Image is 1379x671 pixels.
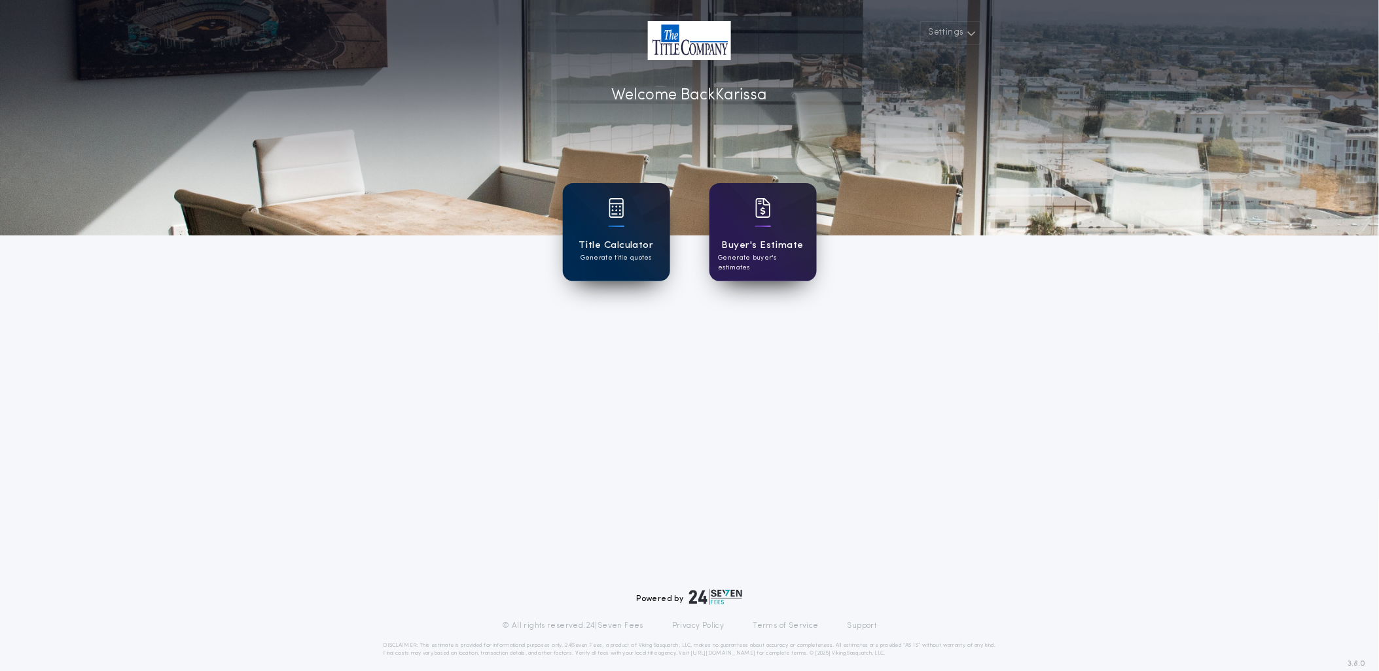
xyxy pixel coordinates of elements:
a: [URL][DOMAIN_NAME] [690,651,755,656]
h1: Buyer's Estimate [722,238,804,253]
p: © All rights reserved. 24|Seven Fees [502,621,643,631]
div: Powered by [637,589,743,605]
a: card iconTitle CalculatorGenerate title quotes [563,183,670,281]
a: Privacy Policy [672,621,725,631]
p: Generate buyer's estimates [719,253,808,273]
p: DISCLAIMER: This estimate is provided for informational purposes only. 24|Seven Fees, a product o... [384,642,996,657]
a: Support [848,621,877,631]
a: card iconBuyer's EstimateGenerate buyer's estimates [709,183,817,281]
a: Terms of Service [753,621,819,631]
img: logo [689,589,743,605]
button: Settings [920,21,982,44]
img: card icon [755,198,771,218]
p: Generate title quotes [581,253,652,263]
span: 3.8.0 [1348,658,1366,670]
img: card icon [609,198,624,218]
p: Welcome Back Karissa [612,84,768,107]
img: account-logo [648,21,731,60]
h1: Title Calculator [579,238,653,253]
